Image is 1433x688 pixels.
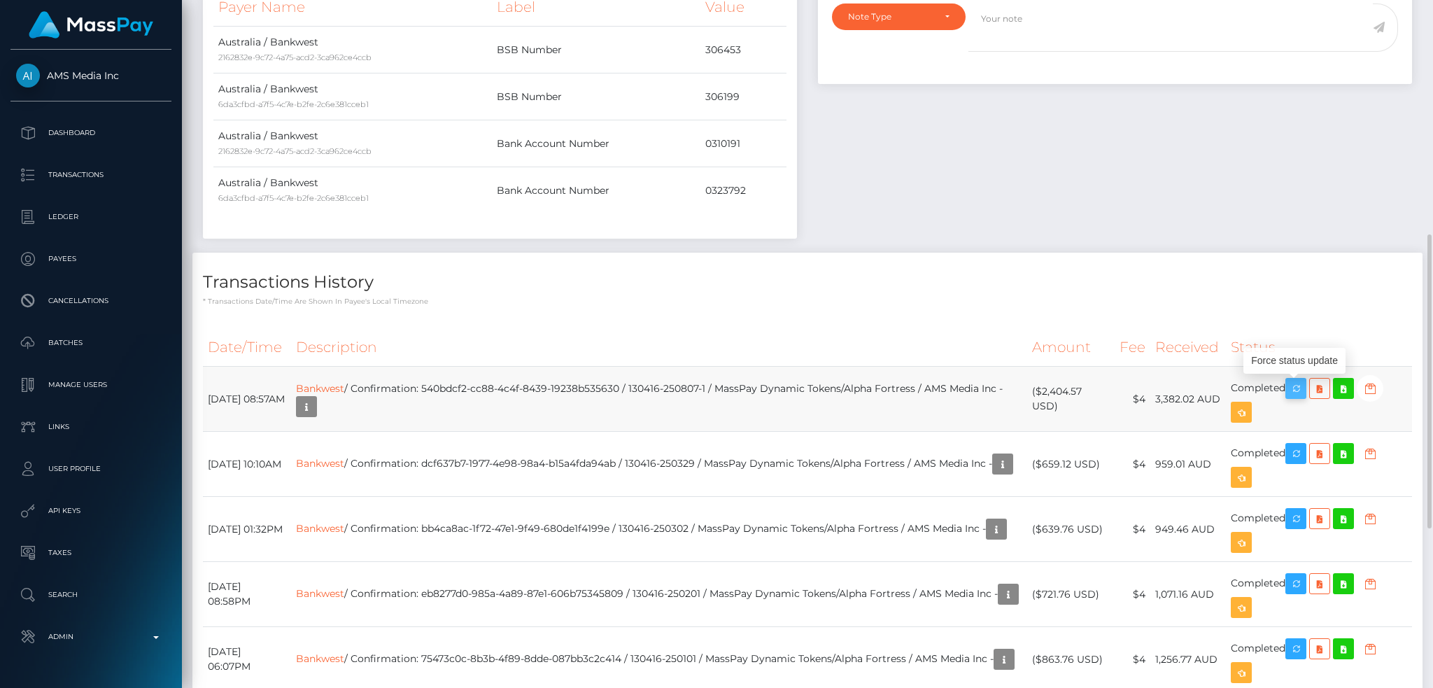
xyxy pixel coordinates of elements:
[203,270,1412,295] h4: Transactions History
[16,122,166,143] p: Dashboard
[296,587,344,600] a: Bankwest
[203,562,291,627] td: [DATE] 08:58PM
[10,157,171,192] a: Transactions
[1115,432,1150,497] td: $4
[10,451,171,486] a: User Profile
[213,120,492,167] td: Australia / Bankwest
[16,416,166,437] p: Links
[700,27,786,73] td: 306453
[16,332,166,353] p: Batches
[1027,497,1115,562] td: ($639.76 USD)
[296,522,344,535] a: Bankwest
[16,542,166,563] p: Taxes
[832,3,966,30] button: Note Type
[296,382,344,395] a: Bankwest
[213,73,492,120] td: Australia / Bankwest
[16,290,166,311] p: Cancellations
[1226,432,1412,497] td: Completed
[10,199,171,234] a: Ledger
[1027,367,1115,432] td: ($2,404.57 USD)
[492,73,701,120] td: BSB Number
[10,241,171,276] a: Payees
[1027,328,1115,367] th: Amount
[29,11,153,38] img: MassPay Logo
[296,652,344,665] a: Bankwest
[492,167,701,214] td: Bank Account Number
[700,73,786,120] td: 306199
[1150,562,1226,627] td: 1,071.16 AUD
[1226,328,1412,367] th: Status
[10,367,171,402] a: Manage Users
[218,99,369,109] small: 6da3cfbd-a7f5-4c7e-b2fe-2c6e381cceb1
[700,167,786,214] td: 0323792
[16,374,166,395] p: Manage Users
[1150,367,1226,432] td: 3,382.02 AUD
[203,497,291,562] td: [DATE] 01:32PM
[492,120,701,167] td: Bank Account Number
[1226,367,1412,432] td: Completed
[1115,328,1150,367] th: Fee
[1115,367,1150,432] td: $4
[291,328,1027,367] th: Description
[1243,348,1346,374] div: Force status update
[1115,562,1150,627] td: $4
[291,497,1027,562] td: / Confirmation: bb4ca8ac-1f72-47e1-9f49-680de1f4199e / 130416-250302 / MassPay Dynamic Tokens/Alp...
[700,120,786,167] td: 0310191
[291,367,1027,432] td: / Confirmation: 540bdcf2-cc88-4c4f-8439-19238b535630 / 130416-250807-1 / MassPay Dynamic Tokens/A...
[218,52,372,62] small: 2162832e-9c72-4a75-acd2-3ca962ce4ccb
[10,619,171,654] a: Admin
[203,328,291,367] th: Date/Time
[16,500,166,521] p: API Keys
[1027,562,1115,627] td: ($721.76 USD)
[10,409,171,444] a: Links
[1150,432,1226,497] td: 959.01 AUD
[10,535,171,570] a: Taxes
[10,325,171,360] a: Batches
[10,493,171,528] a: API Keys
[848,11,933,22] div: Note Type
[10,115,171,150] a: Dashboard
[1027,432,1115,497] td: ($659.12 USD)
[203,367,291,432] td: [DATE] 08:57AM
[492,27,701,73] td: BSB Number
[218,193,369,203] small: 6da3cfbd-a7f5-4c7e-b2fe-2c6e381cceb1
[10,283,171,318] a: Cancellations
[1115,497,1150,562] td: $4
[1226,497,1412,562] td: Completed
[16,626,166,647] p: Admin
[16,64,40,87] img: AMS Media Inc
[203,432,291,497] td: [DATE] 10:10AM
[16,164,166,185] p: Transactions
[16,584,166,605] p: Search
[10,577,171,612] a: Search
[291,432,1027,497] td: / Confirmation: dcf637b7-1977-4e98-98a4-b15a4fda94ab / 130416-250329 / MassPay Dynamic Tokens/Alp...
[203,296,1412,307] p: * Transactions date/time are shown in payee's local timezone
[218,146,372,156] small: 2162832e-9c72-4a75-acd2-3ca962ce4ccb
[296,457,344,470] a: Bankwest
[291,562,1027,627] td: / Confirmation: eb8277d0-985a-4a89-87e1-606b75345809 / 130416-250201 / MassPay Dynamic Tokens/Alp...
[213,167,492,214] td: Australia / Bankwest
[16,248,166,269] p: Payees
[10,69,171,82] span: AMS Media Inc
[16,206,166,227] p: Ledger
[16,458,166,479] p: User Profile
[1150,328,1226,367] th: Received
[1226,562,1412,627] td: Completed
[1150,497,1226,562] td: 949.46 AUD
[213,27,492,73] td: Australia / Bankwest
